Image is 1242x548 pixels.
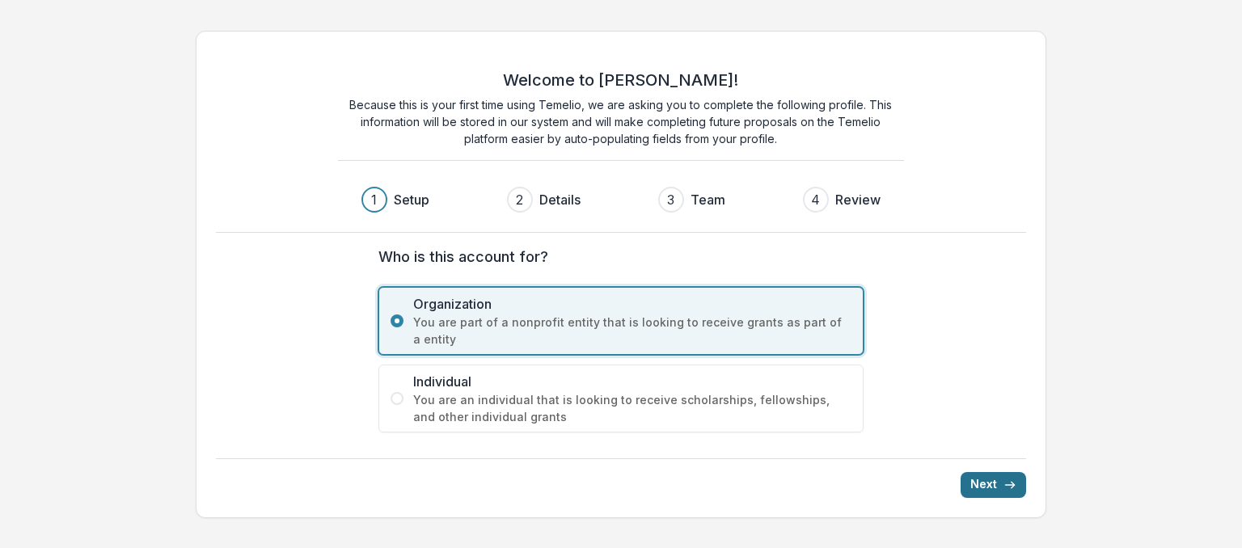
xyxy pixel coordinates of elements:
[835,190,881,209] h3: Review
[413,372,851,391] span: Individual
[361,187,881,213] div: Progress
[539,190,581,209] h3: Details
[413,294,851,314] span: Organization
[378,246,854,268] label: Who is this account for?
[667,190,674,209] div: 3
[516,190,523,209] div: 2
[394,190,429,209] h3: Setup
[503,70,738,90] h2: Welcome to [PERSON_NAME]!
[811,190,820,209] div: 4
[691,190,725,209] h3: Team
[371,190,377,209] div: 1
[961,472,1026,498] button: Next
[413,314,851,348] span: You are part of a nonprofit entity that is looking to receive grants as part of a entity
[338,96,904,147] p: Because this is your first time using Temelio, we are asking you to complete the following profil...
[413,391,851,425] span: You are an individual that is looking to receive scholarships, fellowships, and other individual ...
